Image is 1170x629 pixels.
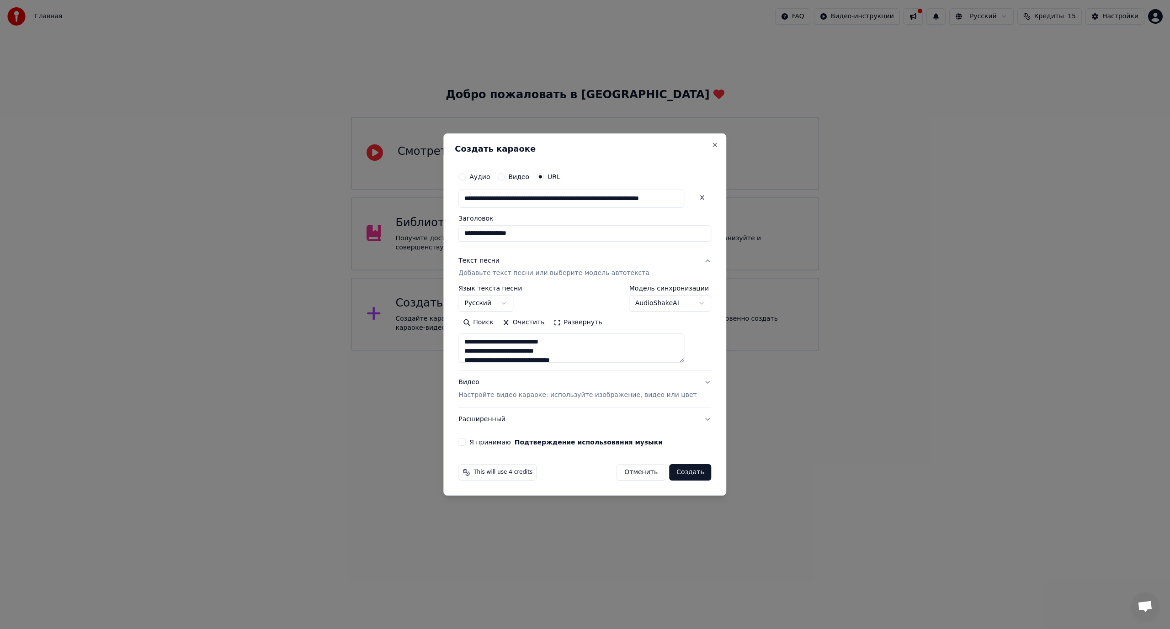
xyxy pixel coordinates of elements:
label: Аудио [469,174,490,180]
button: Текст песниДобавьте текст песни или выберите модель автотекста [458,249,711,285]
p: Настройте видео караоке: используйте изображение, видео или цвет [458,391,697,400]
label: Язык текста песни [458,285,522,292]
h2: Создать караоке [455,145,715,153]
div: Видео [458,378,697,400]
button: Развернуть [549,316,606,330]
button: Отменить [617,464,665,481]
button: Я принимаю [515,439,663,445]
button: Расширенный [458,407,711,431]
button: Поиск [458,316,498,330]
button: Создать [669,464,711,481]
span: This will use 4 credits [473,469,532,476]
label: Видео [508,174,529,180]
p: Добавьте текст песни или выберите модель автотекста [458,269,649,278]
label: Я принимаю [469,439,663,445]
button: Очистить [498,316,549,330]
div: Текст песниДобавьте текст песни или выберите модель автотекста [458,285,711,370]
label: Модель синхронизации [629,285,712,292]
div: Текст песни [458,256,500,265]
button: ВидеоНастройте видео караоке: используйте изображение, видео или цвет [458,371,711,407]
label: Заголовок [458,215,711,222]
label: URL [548,174,560,180]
